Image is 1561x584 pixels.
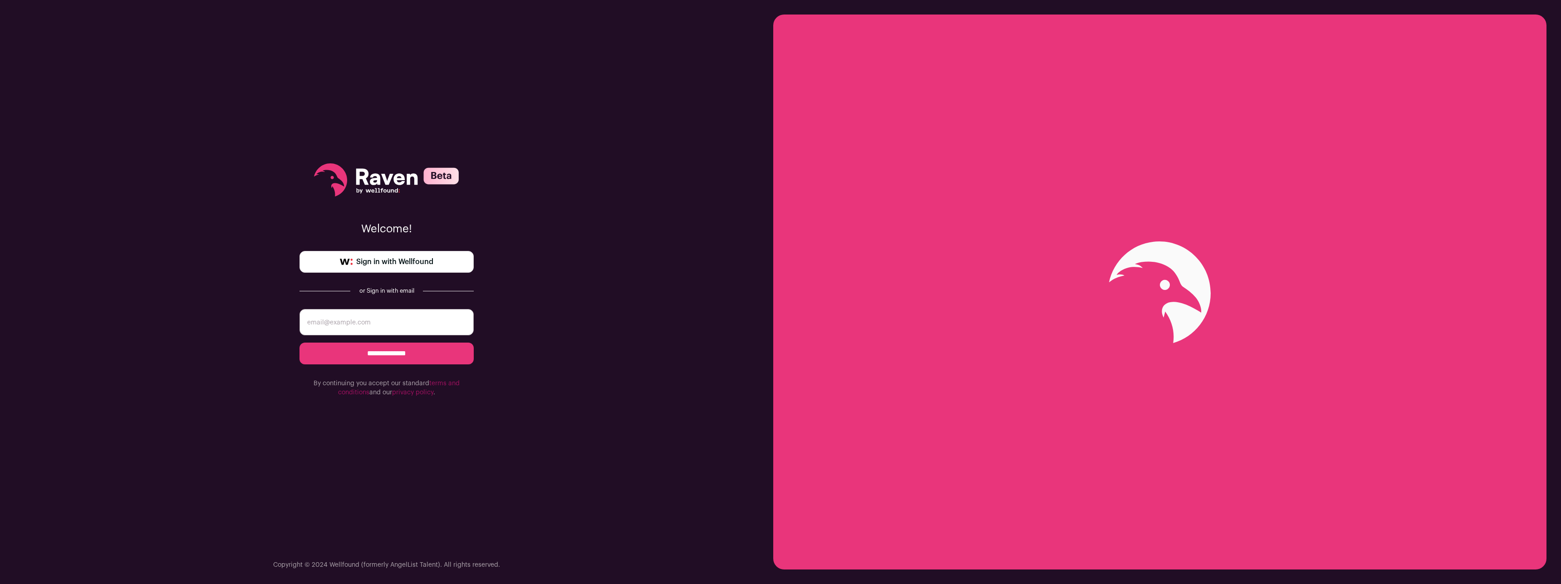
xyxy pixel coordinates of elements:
[299,379,474,397] p: By continuing you accept our standard and our .
[299,222,474,236] p: Welcome!
[392,389,433,396] a: privacy policy
[340,259,353,265] img: wellfound-symbol-flush-black-fb3c872781a75f747ccb3a119075da62bfe97bd399995f84a933054e44a575c4.png
[358,287,416,294] div: or Sign in with email
[299,251,474,273] a: Sign in with Wellfound
[299,309,474,335] input: email@example.com
[273,560,500,569] p: Copyright © 2024 Wellfound (formerly AngelList Talent). All rights reserved.
[356,256,433,267] span: Sign in with Wellfound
